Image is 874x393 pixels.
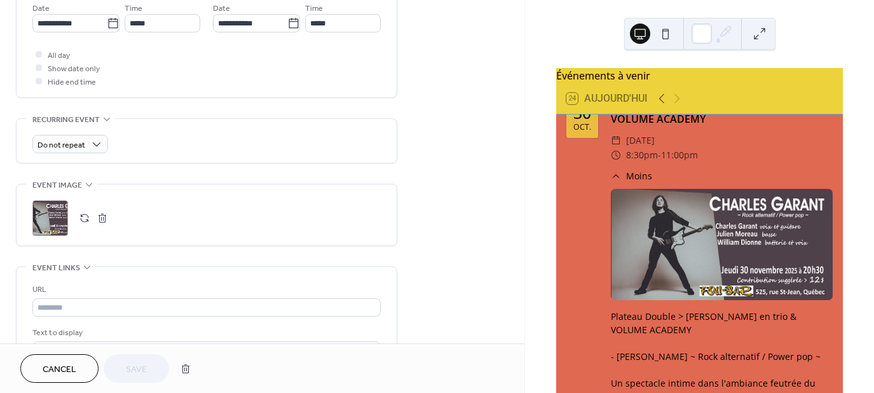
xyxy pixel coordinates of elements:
[611,133,621,148] div: ​
[626,133,655,148] span: [DATE]
[573,105,591,121] div: 30
[32,200,68,236] div: ;
[32,283,378,296] div: URL
[611,169,652,183] button: ​Moins
[661,148,698,163] span: 11:00pm
[48,76,96,89] span: Hide end time
[48,49,70,62] span: All day
[32,179,82,192] span: Event image
[626,169,652,183] span: Moins
[32,261,80,275] span: Event links
[38,138,85,153] span: Do not repeat
[20,354,99,383] button: Cancel
[32,326,378,340] div: Text to display
[213,2,230,15] span: Date
[43,363,76,376] span: Cancel
[48,62,100,76] span: Show date only
[32,2,50,15] span: Date
[611,148,621,163] div: ​
[125,2,142,15] span: Time
[556,68,843,83] div: Événements à venir
[32,113,100,127] span: Recurring event
[611,169,621,183] div: ​
[573,123,591,132] div: oct.
[305,2,323,15] span: Time
[626,148,658,163] span: 8:30pm
[658,148,661,163] span: -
